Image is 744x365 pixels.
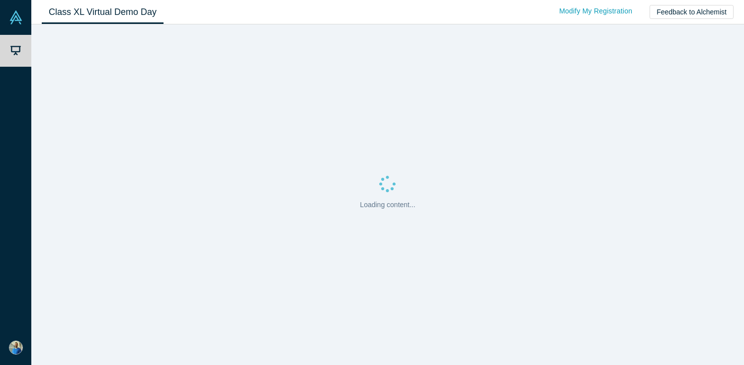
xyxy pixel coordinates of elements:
p: Loading content... [360,200,415,210]
img: Alchemist Vault Logo [9,10,23,24]
button: Feedback to Alchemist [650,5,734,19]
a: Class XL Virtual Demo Day [42,0,164,24]
img: Karen Vardanyan's Account [9,341,23,355]
a: Modify My Registration [549,2,643,20]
